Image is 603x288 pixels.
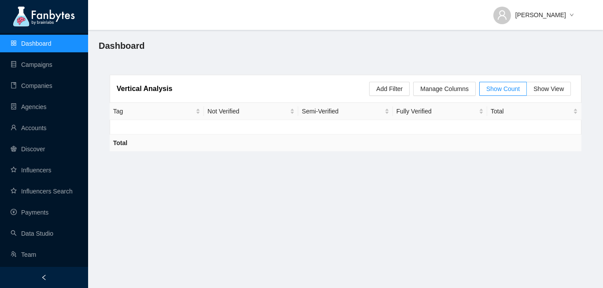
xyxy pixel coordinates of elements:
span: down [570,13,574,18]
span: Show Count [486,85,520,92]
a: appstoreDashboard [11,40,52,47]
article: Vertical Analysis [117,83,173,94]
a: bookCompanies [11,82,52,89]
span: left [41,274,47,281]
th: Not Verified [204,103,298,120]
span: Tag [113,106,194,116]
span: Manage Columns [420,84,469,94]
a: pay-circlePayments [11,209,48,216]
a: usergroup-addTeam [11,251,36,258]
th: Tag [110,103,204,120]
strong: Total [113,139,127,146]
th: Total [487,103,581,120]
a: databaseCampaigns [11,61,52,68]
span: Add Filter [376,84,403,94]
button: Manage Columns [413,82,476,96]
span: Dashboard [99,39,144,53]
a: searchData Studio [11,230,53,237]
button: Add Filter [369,82,410,96]
span: Semi-Verified [302,106,382,116]
a: starInfluencers [11,167,51,174]
a: starInfluencers Search [11,188,73,195]
button: [PERSON_NAME]down [486,4,581,18]
a: userAccounts [11,124,47,131]
span: Not Verified [207,106,288,116]
a: containerAgencies [11,103,47,110]
span: Show View [533,85,564,92]
th: Semi-Verified [298,103,392,120]
span: user [497,10,507,20]
span: Fully Verified [396,106,477,116]
span: Total [491,106,571,116]
a: radar-chartDiscover [11,146,45,153]
th: Fully Verified [393,103,487,120]
span: [PERSON_NAME] [515,10,566,20]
